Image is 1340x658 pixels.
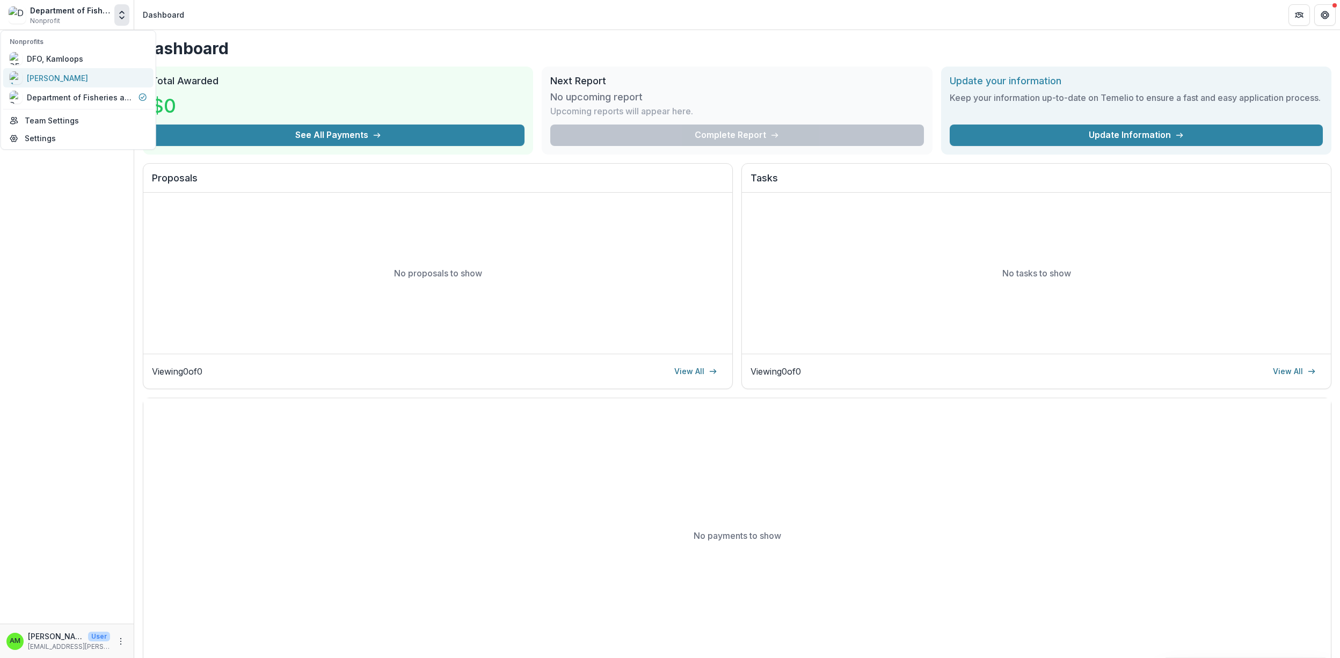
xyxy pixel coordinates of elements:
span: Nonprofit [30,16,60,26]
p: No proposals to show [394,267,482,280]
p: Viewing 0 of 0 [152,365,202,378]
h2: Update your information [950,75,1323,87]
h2: Tasks [751,172,1322,193]
h3: Keep your information up-to-date on Temelio to ensure a fast and easy application process. [950,91,1323,104]
div: Department of Fisheries and Oceans [GEOGRAPHIC_DATA] [30,5,110,16]
div: Dashboard [143,9,184,20]
p: [PERSON_NAME] [28,631,84,642]
h1: Dashboard [143,39,1331,58]
p: User [88,632,110,641]
h2: Next Report [550,75,923,87]
img: Department of Fisheries and Oceans Canada [9,6,26,24]
nav: breadcrumb [139,7,188,23]
a: Update Information [950,125,1323,146]
div: Amber Messmer [10,638,20,645]
h3: $0 [151,91,232,120]
p: Upcoming reports will appear here. [550,105,693,118]
button: Partners [1288,4,1310,26]
button: See All Payments [151,125,525,146]
button: Get Help [1314,4,1336,26]
h2: Proposals [152,172,724,193]
p: [EMAIL_ADDRESS][PERSON_NAME][DOMAIN_NAME] [28,642,110,652]
h2: Total Awarded [151,75,525,87]
p: Viewing 0 of 0 [751,365,801,378]
button: Open entity switcher [114,4,129,26]
a: View All [1266,363,1322,380]
button: More [114,635,127,648]
p: No tasks to show [1002,267,1071,280]
h3: No upcoming report [550,91,643,103]
a: View All [668,363,724,380]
